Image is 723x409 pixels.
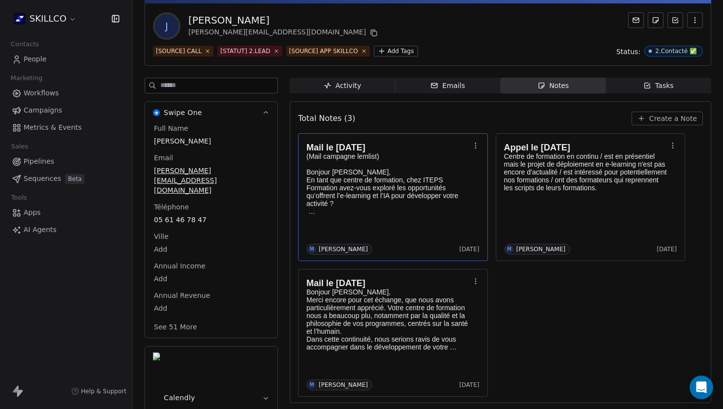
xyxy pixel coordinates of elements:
[164,108,202,117] span: Swipe One
[8,119,124,136] a: Metrics & Events
[220,47,271,56] div: [STATUT] 2.LEAD
[8,204,124,221] a: Apps
[459,381,480,389] span: [DATE]
[306,335,470,351] p: Dans cette continuité, nous serions ravis de vous accompagner dans le développement de votre acti...
[306,296,470,335] p: Merci encore pour cet échange, que nous avons particulièrement apprécié. Votre centre de formatio...
[24,105,62,116] span: Campaigns
[24,225,57,235] span: AI Agents
[8,153,124,170] a: Pipelines
[690,376,713,399] div: Open Intercom Messenger
[154,136,269,146] span: [PERSON_NAME]
[306,152,470,160] p: (Mail campagne lemlist)
[153,109,160,116] img: Swipe One
[655,48,697,55] div: 2.Contacté ✅
[374,46,418,57] button: Add Tags
[507,245,512,253] div: M
[306,143,470,152] h1: Mail le [DATE]
[7,190,31,205] span: Tools
[459,245,480,253] span: [DATE]
[516,246,566,253] div: [PERSON_NAME]
[154,166,269,195] span: [PERSON_NAME][EMAIL_ADDRESS][DOMAIN_NAME]
[306,288,470,296] p: Bonjour [PERSON_NAME],
[154,274,269,284] span: Add
[152,291,212,300] span: Annual Revenue
[12,10,79,27] button: SKILLCO
[24,207,41,218] span: Apps
[8,102,124,118] a: Campaigns
[8,171,124,187] a: SequencesBeta
[188,27,380,39] div: [PERSON_NAME][EMAIL_ADDRESS][DOMAIN_NAME]
[145,123,277,338] div: Swipe OneSwipe One
[81,387,126,395] span: Help & Support
[152,123,190,133] span: Full Name
[14,13,26,25] img: Skillco%20logo%20icon%20(2).png
[324,81,361,91] div: Activity
[24,174,61,184] span: Sequences
[188,13,380,27] div: [PERSON_NAME]
[148,318,203,336] button: See 51 More
[30,12,66,25] span: SKILLCO
[152,202,191,212] span: Téléphone
[8,222,124,238] a: AI Agents
[156,47,202,56] div: [SOURCE] CALL
[616,47,640,57] span: Status:
[164,393,195,403] span: Calendly
[319,246,368,253] div: [PERSON_NAME]
[310,245,314,253] div: M
[24,54,47,64] span: People
[152,261,208,271] span: Annual Income
[504,143,667,152] h1: Appel le [DATE]
[306,176,470,207] p: En tant que centre de formation, chez ITEPS Formation avez-vous exploré les opportunités qu’offre...
[6,37,43,52] span: Contacts
[154,215,269,225] span: 05 61 46 78 47
[154,303,269,313] span: Add
[306,278,470,288] h1: Mail le [DATE]
[65,174,85,184] span: Beta
[7,139,32,154] span: Sales
[152,232,171,241] span: Ville
[8,85,124,101] a: Workflows
[152,153,175,163] span: Email
[298,113,355,124] span: Total Notes (3)
[657,245,677,253] span: [DATE]
[24,122,82,133] span: Metrics & Events
[306,168,470,176] p: Bonjour [PERSON_NAME],
[643,81,674,91] div: Tasks
[6,71,47,86] span: Marketing
[504,152,667,192] p: Centre de formation en continu / est en présentiel mais le projet de déploiement en e-learning n'...
[319,381,368,388] div: [PERSON_NAME]
[310,381,314,389] div: M
[430,81,465,91] div: Emails
[155,14,179,38] span: J
[632,112,703,125] button: Create a Note
[154,244,269,254] span: Add
[145,102,277,123] button: Swipe OneSwipe One
[8,51,124,67] a: People
[649,114,697,123] span: Create a Note
[71,387,126,395] a: Help & Support
[24,156,54,167] span: Pipelines
[289,47,358,56] div: [SOURCE] APP SKILLCO
[24,88,59,98] span: Workflows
